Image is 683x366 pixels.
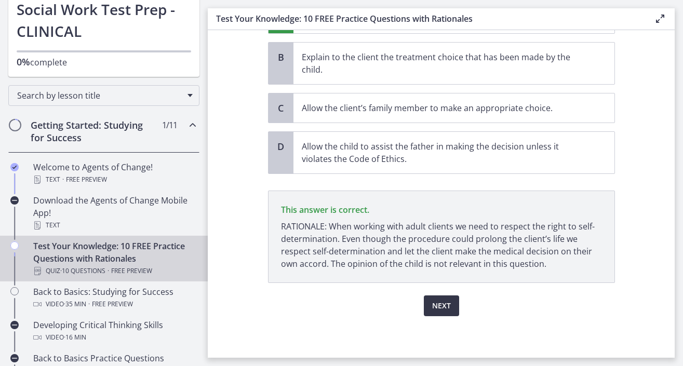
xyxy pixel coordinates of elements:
div: Video [33,298,195,310]
p: Allow the client’s family member to make an appropriate choice. [302,102,585,114]
span: · [88,298,90,310]
span: C [275,102,287,114]
button: Next [424,295,459,316]
div: Welcome to Agents of Change! [33,161,195,186]
div: Test Your Knowledge: 10 FREE Practice Questions with Rationales [33,240,195,277]
span: B [275,51,287,63]
span: This answer is correct. [281,204,369,215]
p: complete [17,56,191,69]
span: · 35 min [64,298,86,310]
span: · [108,265,109,277]
span: Free preview [92,298,133,310]
span: Free preview [66,173,107,186]
div: Developing Critical Thinking Skills [33,319,195,344]
h2: Getting Started: Studying for Success [31,119,157,144]
span: Next [432,300,451,312]
span: · 10 Questions [60,265,105,277]
span: 1 / 11 [162,119,177,131]
span: Search by lesson title [17,90,182,101]
span: · [62,173,64,186]
div: Video [33,331,195,344]
div: Download the Agents of Change Mobile App! [33,194,195,232]
p: Allow the child to assist the father in making the decision unless it violates the Code of Ethics. [302,140,585,165]
div: Text [33,173,195,186]
i: Completed [10,163,19,171]
span: Free preview [111,265,152,277]
p: Explain to the client the treatment choice that has been made by the child. [302,51,585,76]
div: Quiz [33,265,195,277]
span: · 16 min [64,331,86,344]
span: 0% [17,56,30,68]
p: RATIONALE: When working with adult clients we need to respect the right to self-determination. Ev... [281,220,602,270]
span: D [275,140,287,153]
div: Search by lesson title [8,85,199,106]
div: Back to Basics: Studying for Success [33,286,195,310]
h3: Test Your Knowledge: 10 FREE Practice Questions with Rationales [216,12,637,25]
div: Text [33,219,195,232]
